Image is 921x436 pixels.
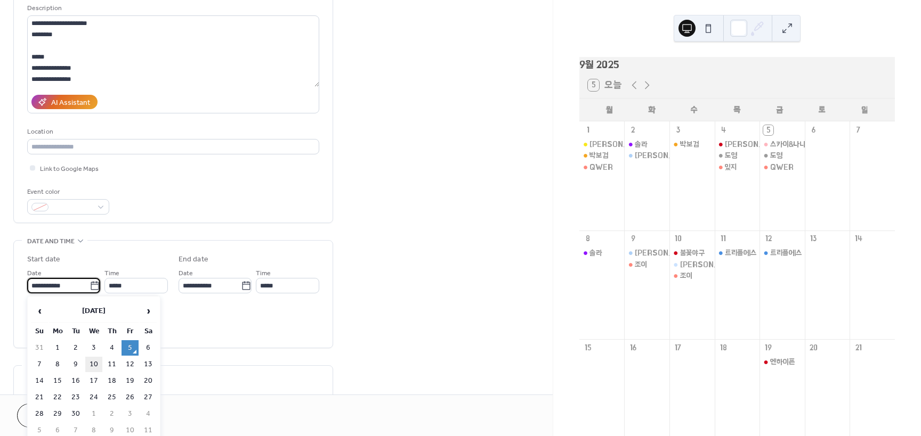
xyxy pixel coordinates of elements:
[122,357,139,372] td: 12
[718,125,728,135] div: 4
[760,248,805,258] div: 트리플에스
[680,248,705,258] div: 불꽃야구
[763,125,773,135] div: 5
[770,139,805,150] div: 스카이&나니
[67,390,84,405] td: 23
[49,324,66,339] th: Mo
[669,270,715,281] div: 조이
[809,125,818,135] div: 6
[579,139,625,150] div: 김영대
[31,340,48,356] td: 31
[763,234,773,244] div: 12
[718,234,728,244] div: 11
[715,248,760,258] div: 트리플에스
[628,234,638,244] div: 9
[140,357,157,372] td: 13
[31,324,48,339] th: Su
[588,98,631,121] div: 월
[85,340,102,356] td: 3
[85,324,102,339] th: We
[140,390,157,405] td: 27
[140,340,157,356] td: 6
[85,406,102,422] td: 1
[49,390,66,405] td: 22
[140,373,157,389] td: 20
[758,98,801,121] div: 금
[680,270,692,281] div: 조이
[844,98,886,121] div: 일
[725,162,737,172] div: 있지
[854,343,863,352] div: 21
[760,357,805,367] div: 엔하이픈
[809,234,818,244] div: 13
[51,97,90,109] div: AI Assistant
[140,300,156,322] span: ›
[680,259,742,270] div: [PERSON_NAME]
[27,254,60,265] div: Start date
[760,139,805,150] div: 스카이&나니
[725,150,737,161] div: 도영
[49,340,66,356] td: 1
[669,259,715,270] div: 김민규
[763,343,773,352] div: 19
[122,406,139,422] td: 3
[631,98,673,121] div: 화
[770,162,794,172] div: QWER
[669,248,715,258] div: 불꽃야구
[635,259,647,270] div: 조이
[579,57,895,72] div: 9월 2025
[85,357,102,372] td: 10
[635,150,763,161] div: [PERSON_NAME]([PERSON_NAME])
[179,254,208,265] div: End date
[589,162,613,172] div: QWER
[27,126,317,137] div: Location
[669,139,715,150] div: 박보검
[624,139,669,150] div: 솔라
[17,404,83,427] button: Cancel
[31,357,48,372] td: 7
[27,186,107,198] div: Event color
[716,98,758,121] div: 목
[256,268,271,279] span: Time
[179,268,193,279] span: Date
[140,324,157,339] th: Sa
[67,357,84,372] td: 9
[760,162,805,172] div: QWER
[760,150,805,161] div: 도영
[31,406,48,422] td: 28
[103,406,120,422] td: 2
[579,162,625,172] div: QWER
[85,390,102,405] td: 24
[770,150,782,161] div: 도영
[49,357,66,372] td: 8
[589,150,608,161] div: 박보검
[635,248,781,258] div: [PERSON_NAME]([GEOGRAPHIC_DATA])
[67,324,84,339] th: Tu
[27,268,42,279] span: Date
[579,248,625,258] div: 솔라
[67,406,84,422] td: 30
[624,150,669,161] div: 임영웅(대구)
[673,125,683,135] div: 3
[770,357,795,367] div: 엔하이픈
[624,259,669,270] div: 조이
[49,300,139,323] th: [DATE]
[725,139,787,150] div: [PERSON_NAME]
[103,340,120,356] td: 4
[49,373,66,389] td: 15
[67,373,84,389] td: 16
[49,406,66,422] td: 29
[801,98,844,121] div: 토
[85,373,102,389] td: 17
[673,234,683,244] div: 10
[579,150,625,161] div: 박보검
[854,234,863,244] div: 14
[725,248,757,258] div: 트리플에스
[854,125,863,135] div: 7
[67,340,84,356] td: 2
[122,373,139,389] td: 19
[635,139,648,150] div: 솔라
[27,3,317,14] div: Description
[27,236,75,247] span: Date and time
